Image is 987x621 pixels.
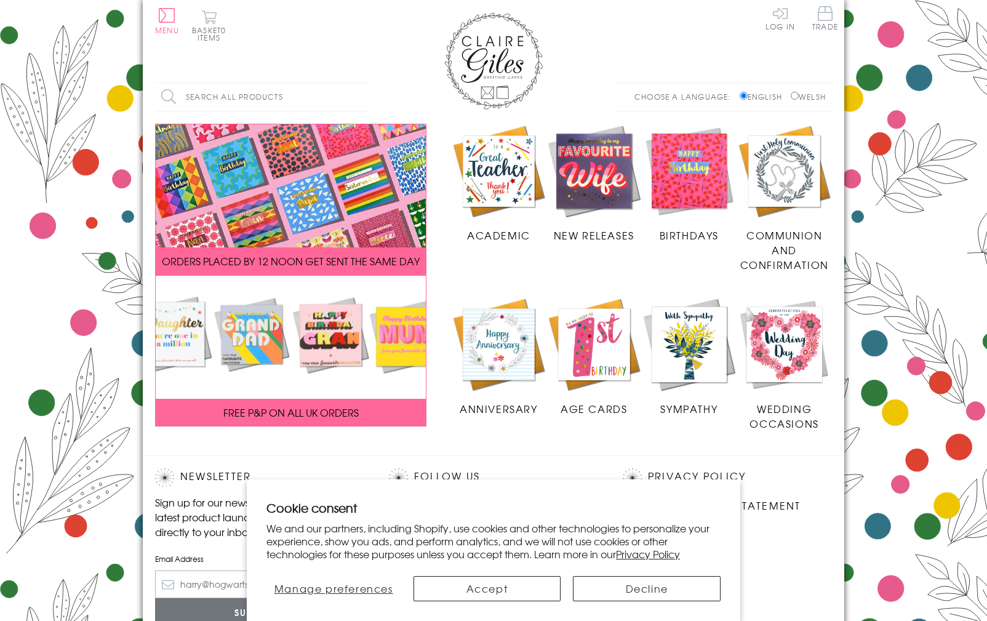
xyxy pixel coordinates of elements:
[266,576,401,601] button: Manage preferences
[642,297,737,416] a: Sympathy
[554,228,634,242] span: New Releases
[573,576,721,601] button: Decline
[274,581,393,596] span: Manage preferences
[451,124,546,243] a: Academic
[791,91,826,102] label: Welsh
[460,401,538,416] span: Anniversary
[223,405,359,420] span: FREE P&P ON ALL UK ORDERS
[414,576,561,601] button: Accept
[198,25,226,43] span: 0 items
[266,522,721,560] p: We and our partners, including Shopify, use cookies and other technologies to personalize your ex...
[740,91,788,102] label: English
[467,228,530,242] span: Academic
[660,228,719,242] span: Birthdays
[155,553,364,564] label: Email Address
[162,254,420,268] span: ORDERS PLACED BY 12 NOON GET SENT THE SAME DAY
[192,10,226,41] button: Basket0 items
[737,124,832,273] a: Communion and Confirmation
[155,495,364,539] p: Sign up for our newsletter to receive the latest product launches, news and offers directly to yo...
[740,92,748,100] input: English
[765,6,795,30] a: Log In
[791,92,799,100] input: Welsh
[546,124,642,243] a: New Releases
[648,468,746,485] a: Privacy Policy
[812,6,838,33] a: Trade
[444,12,543,110] img: Claire Giles Greetings Cards
[634,91,737,102] p: Choose a language:
[155,468,364,487] h2: Newsletter
[389,468,598,487] h2: Follow Us
[561,401,627,416] span: Age Cards
[358,83,370,111] input: Search
[155,571,364,598] input: harry@hogwarts.edu
[266,499,721,516] h2: Cookie consent
[812,6,838,30] span: Trade
[616,547,680,561] a: Privacy Policy
[451,297,546,416] a: Anniversary
[749,401,818,431] span: Wedding Occasions
[155,8,179,34] button: Menu
[737,297,832,431] a: Wedding Occasions
[155,25,179,36] span: Menu
[546,297,642,416] a: Age Cards
[740,228,829,272] span: Communion and Confirmation
[660,401,717,416] span: Sympathy
[642,124,737,243] a: Birthdays
[155,83,370,111] input: Search all products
